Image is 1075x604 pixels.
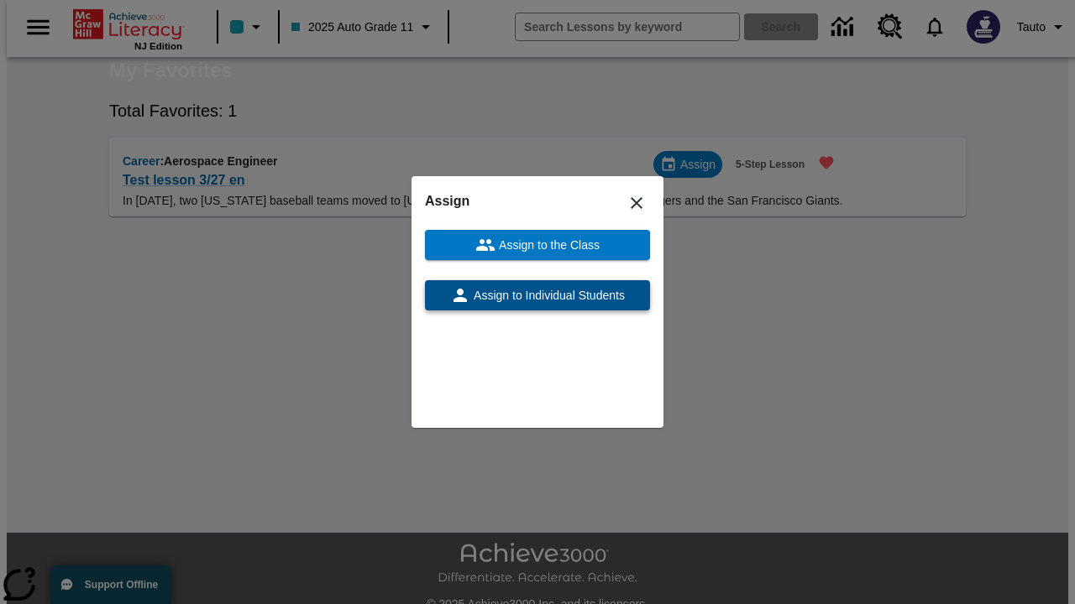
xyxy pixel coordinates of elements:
h6: Assign [425,190,650,213]
button: Assign to Individual Students [425,280,650,310]
span: Assign to Individual Students [470,287,625,305]
button: Close [616,183,657,223]
button: Assign to the Class [425,230,650,260]
span: Assign to the Class [496,237,600,254]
